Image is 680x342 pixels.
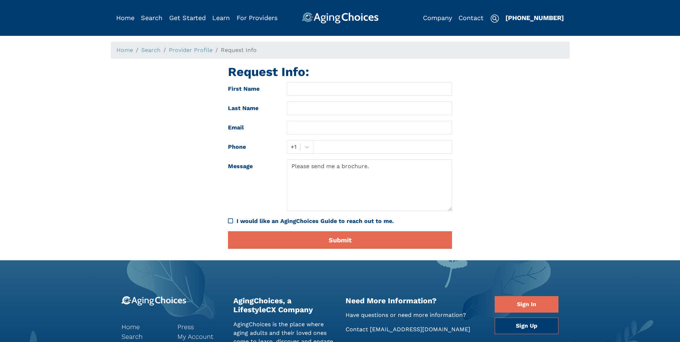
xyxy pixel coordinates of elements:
a: [PHONE_NUMBER] [505,14,564,22]
a: Home [122,322,167,332]
a: Provider Profile [169,47,213,53]
a: Home [116,14,134,22]
p: Contact [346,325,484,334]
span: Request Info [221,47,257,53]
a: Contact [458,14,484,22]
nav: breadcrumb [111,42,570,59]
label: Email [223,121,281,134]
a: Get Started [169,14,206,22]
div: I would like an AgingChoices Guide to reach out to me. [228,217,452,225]
a: Company [423,14,452,22]
div: I would like an AgingChoices Guide to reach out to me. [237,217,452,225]
a: For Providers [237,14,277,22]
a: Search [141,47,161,53]
div: Popover trigger [141,12,162,24]
p: Have questions or need more information? [346,311,484,319]
a: Learn [212,14,230,22]
img: search-icon.svg [490,14,499,23]
textarea: Please send me a brochure. [287,160,452,211]
a: Search [122,332,167,341]
label: Phone [223,140,281,154]
img: AgingChoices [301,12,378,24]
button: Submit [228,231,452,249]
a: Sign Up [495,318,558,334]
h2: AgingChoices, a LifestyleCX Company [233,296,335,314]
a: Sign In [495,296,558,313]
a: Home [116,47,133,53]
h2: Need More Information? [346,296,484,305]
a: [EMAIL_ADDRESS][DOMAIN_NAME] [370,326,470,333]
label: First Name [223,82,281,96]
h1: Request Info: [228,65,452,79]
label: Message [223,160,281,211]
a: Press [177,322,223,332]
label: Last Name [223,101,281,115]
a: Search [141,14,162,22]
img: 9-logo.svg [122,296,186,306]
a: My Account [177,332,223,341]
